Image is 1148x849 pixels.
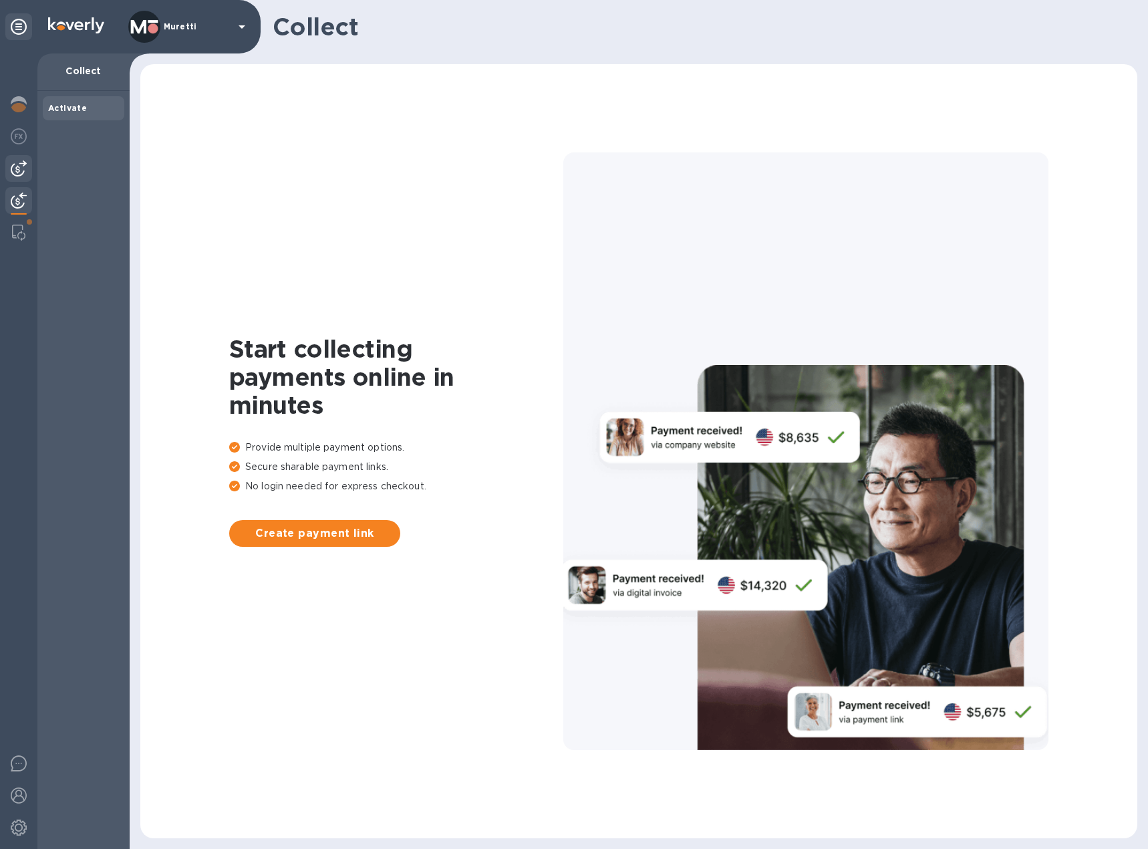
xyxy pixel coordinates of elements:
p: Collect [48,64,119,78]
img: Logo [48,17,104,33]
h1: Collect [273,13,1127,41]
p: Secure sharable payment links. [229,460,563,474]
button: Create payment link [229,520,400,547]
p: Muretti [164,22,231,31]
p: No login needed for express checkout. [229,479,563,493]
img: Foreign exchange [11,128,27,144]
b: Activate [48,103,87,113]
div: Unpin categories [5,13,32,40]
h1: Start collecting payments online in minutes [229,335,563,419]
p: Provide multiple payment options. [229,441,563,455]
span: Create payment link [240,525,390,541]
